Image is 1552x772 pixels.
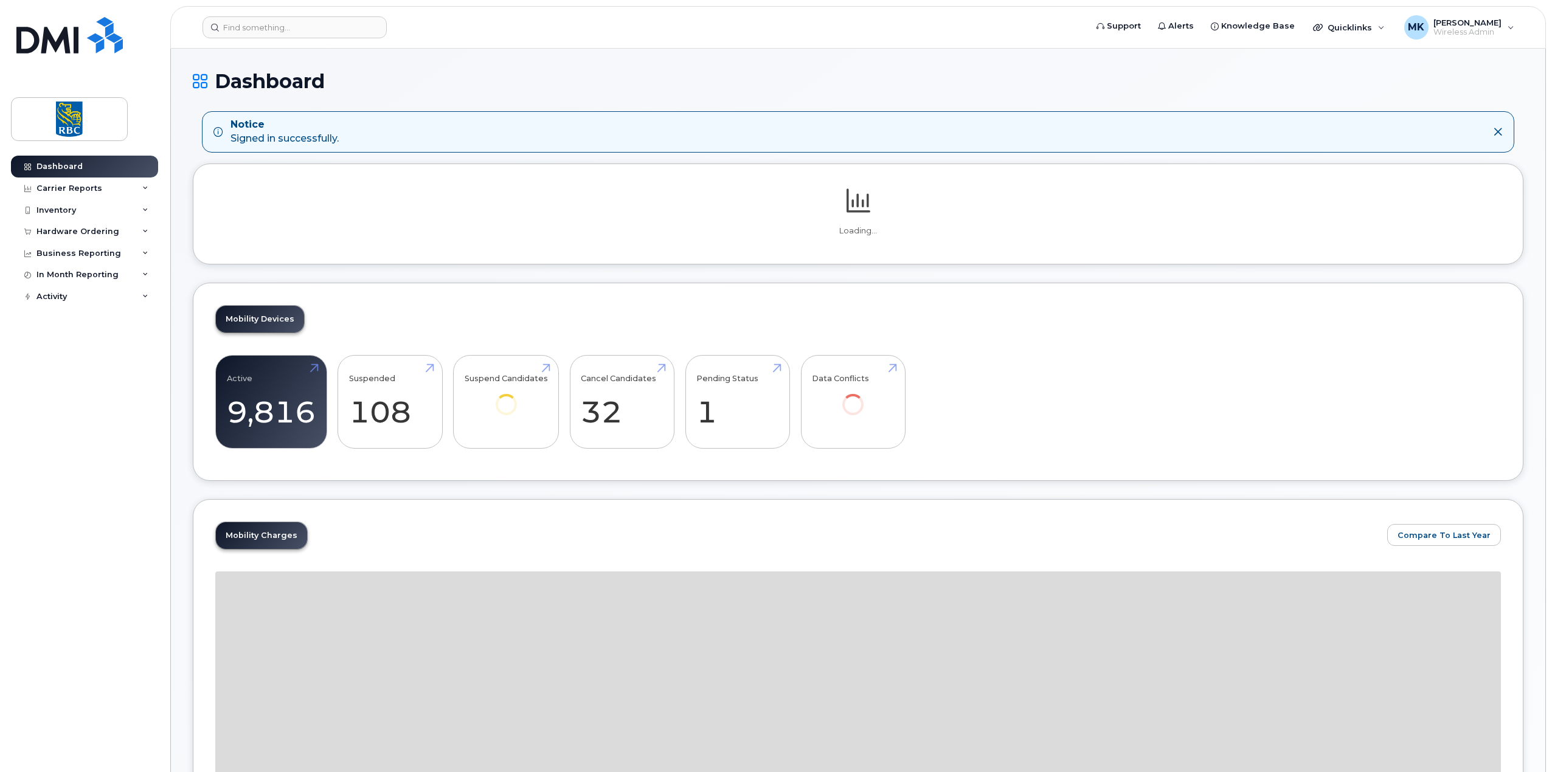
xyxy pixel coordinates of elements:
[230,118,339,132] strong: Notice
[812,362,894,432] a: Data Conflicts
[215,226,1501,236] p: Loading...
[581,362,663,442] a: Cancel Candidates 32
[696,362,778,442] a: Pending Status 1
[349,362,431,442] a: Suspended 108
[1387,524,1501,546] button: Compare To Last Year
[465,362,548,432] a: Suspend Candidates
[216,522,307,549] a: Mobility Charges
[230,118,339,146] div: Signed in successfully.
[1398,529,1491,541] span: Compare To Last Year
[216,306,304,333] a: Mobility Devices
[227,362,316,442] a: Active 9,816
[193,71,1523,92] h1: Dashboard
